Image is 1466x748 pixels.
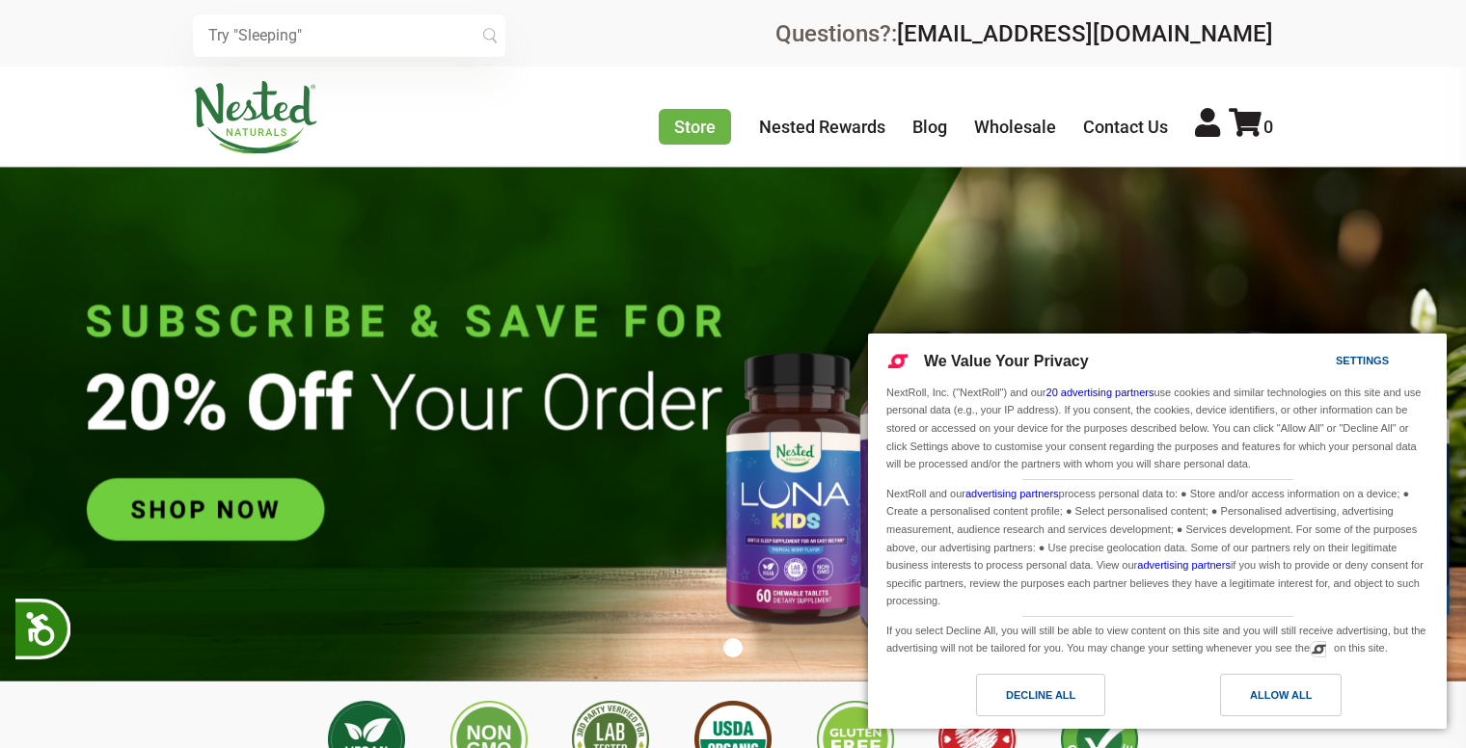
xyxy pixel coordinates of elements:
a: Blog [912,117,947,137]
a: advertising partners [965,488,1059,499]
a: Decline All [880,674,1157,726]
a: Store [659,109,731,145]
a: Nested Rewards [759,117,885,137]
div: If you select Decline All, you will still be able to view content on this site and you will still... [882,617,1432,659]
a: [EMAIL_ADDRESS][DOMAIN_NAME] [897,20,1273,47]
button: 1 of 1 [723,638,743,657]
img: Nested Naturals [193,81,318,154]
a: Contact Us [1083,117,1168,137]
span: We Value Your Privacy [924,353,1089,369]
div: Allow All [1250,684,1312,706]
div: NextRoll and our process personal data to: ● Store and/or access information on a device; ● Creat... [882,480,1432,612]
div: Settings [1336,350,1389,371]
div: NextRoll, Inc. ("NextRoll") and our use cookies and similar technologies on this site and use per... [882,382,1432,475]
span: 0 [1263,117,1273,137]
a: Allow All [1157,674,1435,726]
a: Settings [1302,345,1348,381]
div: Decline All [1006,684,1075,706]
a: advertising partners [1137,559,1231,571]
a: 20 advertising partners [1046,387,1154,398]
a: 0 [1229,117,1273,137]
input: Try "Sleeping" [193,14,505,57]
a: Wholesale [974,117,1056,137]
div: Questions?: [775,22,1273,45]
